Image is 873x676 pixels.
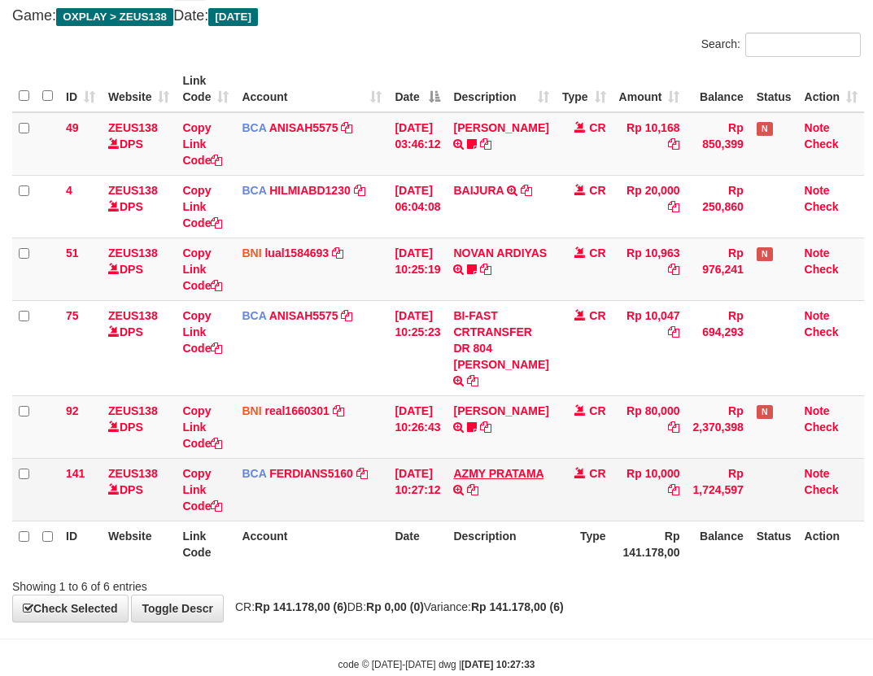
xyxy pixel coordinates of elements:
a: Copy Rp 10,168 to clipboard [668,137,679,150]
a: Note [805,121,830,134]
a: Note [805,467,830,480]
td: Rp 250,860 [686,175,749,238]
th: ID: activate to sort column ascending [59,66,102,112]
a: Copy Link Code [182,121,222,167]
a: ZEUS138 [108,184,158,197]
a: Copy Link Code [182,404,222,450]
span: Has Note [757,247,773,261]
a: Note [805,404,830,417]
td: [DATE] 10:27:12 [388,458,447,521]
td: DPS [102,300,176,395]
td: [DATE] 10:25:19 [388,238,447,300]
span: CR [589,467,605,480]
th: Account [235,521,388,567]
a: HILMIABD1230 [269,184,351,197]
th: Account: activate to sort column ascending [235,66,388,112]
th: Date [388,521,447,567]
span: 4 [66,184,72,197]
a: Check Selected [12,595,129,622]
td: DPS [102,112,176,176]
th: Action [798,521,865,567]
a: [PERSON_NAME] [453,121,548,134]
h4: Game: Date: [12,8,861,24]
th: Status [750,66,798,112]
a: lual1584693 [264,246,329,259]
span: 75 [66,309,79,322]
a: Check [805,263,839,276]
span: BNI [242,246,261,259]
span: BCA [242,121,266,134]
th: Description [447,521,555,567]
a: ZEUS138 [108,121,158,134]
label: Search: [701,33,861,57]
a: ZEUS138 [108,246,158,259]
a: Toggle Descr [131,595,224,622]
th: Amount: activate to sort column ascending [613,66,687,112]
span: CR [589,404,605,417]
span: 51 [66,246,79,259]
span: CR: DB: Variance: [227,600,564,613]
td: Rp 10,963 [613,238,687,300]
a: BAIJURA [453,184,504,197]
a: Copy INA PAUJANAH to clipboard [480,137,491,150]
a: AZMY PRATAMA [453,467,543,480]
a: Check [805,137,839,150]
span: BNI [242,404,261,417]
input: Search: [745,33,861,57]
small: code © [DATE]-[DATE] dwg | [338,659,535,670]
td: DPS [102,175,176,238]
a: ZEUS138 [108,404,158,417]
a: Copy Link Code [182,246,222,292]
span: 49 [66,121,79,134]
span: OXPLAY > ZEUS138 [56,8,173,26]
a: Copy lual1584693 to clipboard [332,246,343,259]
th: Type [556,521,613,567]
a: ANISAH5575 [269,309,338,322]
span: BCA [242,309,266,322]
td: DPS [102,458,176,521]
a: Note [805,246,830,259]
a: Copy Rp 10,000 to clipboard [668,483,679,496]
th: Description: activate to sort column ascending [447,66,555,112]
strong: Rp 141.178,00 (6) [471,600,564,613]
a: Check [805,325,839,338]
strong: Rp 0,00 (0) [366,600,424,613]
span: Has Note [757,122,773,136]
th: Rp 141.178,00 [613,521,687,567]
a: Check [805,421,839,434]
a: Copy Link Code [182,309,222,355]
span: CR [589,121,605,134]
a: Copy Link Code [182,184,222,229]
strong: [DATE] 10:27:33 [461,659,535,670]
a: Copy real1660301 to clipboard [333,404,344,417]
td: Rp 20,000 [613,175,687,238]
th: Link Code [176,521,235,567]
a: Copy ANISAH5575 to clipboard [341,309,352,322]
th: Action: activate to sort column ascending [798,66,865,112]
td: BI-FAST CRTRANSFER DR 804 [PERSON_NAME] [447,300,555,395]
a: Copy BI-FAST CRTRANSFER DR 804 NIKO DWIHERIYANTO to clipboard [467,374,478,387]
span: Has Note [757,405,773,419]
th: Website: activate to sort column ascending [102,66,176,112]
td: Rp 694,293 [686,300,749,395]
a: Copy AGUSTINUS KRISTIANTO M to clipboard [480,421,491,434]
a: Copy Rp 10,047 to clipboard [668,325,679,338]
a: ZEUS138 [108,309,158,322]
span: CR [589,309,605,322]
a: Copy AZMY PRATAMA to clipboard [467,483,478,496]
th: ID [59,521,102,567]
a: Copy Link Code [182,467,222,512]
td: DPS [102,238,176,300]
a: Copy FERDIANS5160 to clipboard [356,467,368,480]
a: Check [805,483,839,496]
a: Copy Rp 20,000 to clipboard [668,200,679,213]
a: Copy BAIJURA to clipboard [521,184,532,197]
td: Rp 10,047 [613,300,687,395]
a: Note [805,309,830,322]
a: Copy Rp 10,963 to clipboard [668,263,679,276]
span: [DATE] [208,8,258,26]
td: Rp 850,399 [686,112,749,176]
th: Status [750,521,798,567]
td: Rp 10,000 [613,458,687,521]
span: 141 [66,467,85,480]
